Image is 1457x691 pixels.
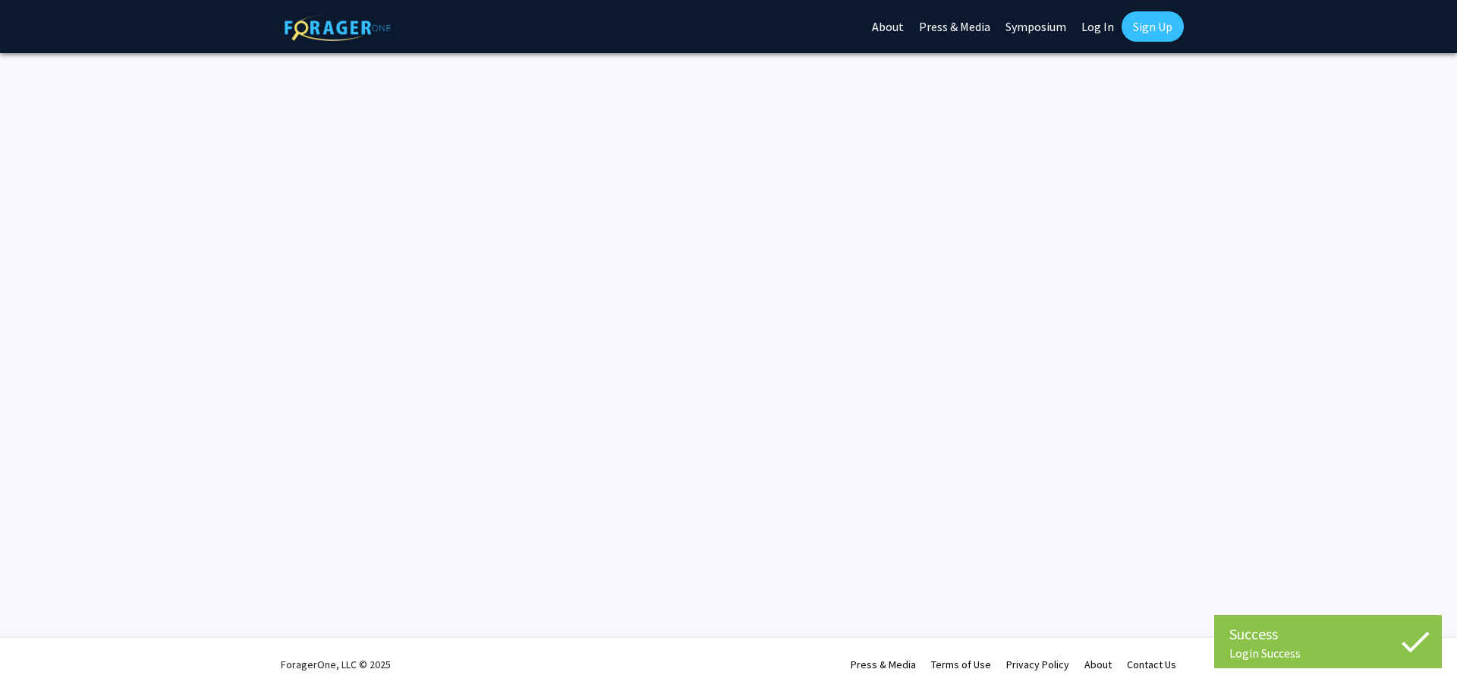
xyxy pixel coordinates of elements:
[1006,658,1069,671] a: Privacy Policy
[1229,623,1427,645] div: Success
[931,658,991,671] a: Terms of Use
[1127,658,1176,671] a: Contact Us
[1084,658,1112,671] a: About
[1122,11,1184,42] a: Sign Up
[851,658,916,671] a: Press & Media
[1229,645,1427,661] div: Login Success
[285,14,391,41] img: ForagerOne Logo
[281,638,391,691] div: ForagerOne, LLC © 2025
